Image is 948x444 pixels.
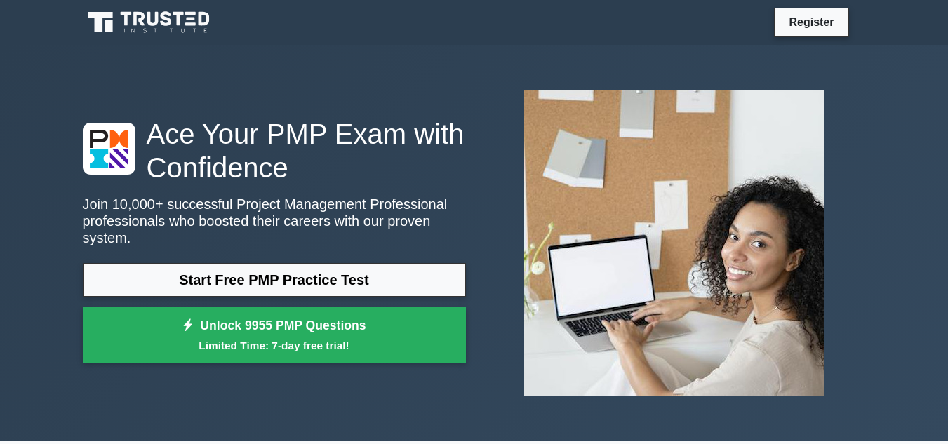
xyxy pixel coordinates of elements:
[83,117,466,184] h1: Ace Your PMP Exam with Confidence
[83,263,466,297] a: Start Free PMP Practice Test
[780,13,842,31] a: Register
[83,196,466,246] p: Join 10,000+ successful Project Management Professional professionals who boosted their careers w...
[100,337,448,354] small: Limited Time: 7-day free trial!
[83,307,466,363] a: Unlock 9955 PMP QuestionsLimited Time: 7-day free trial!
